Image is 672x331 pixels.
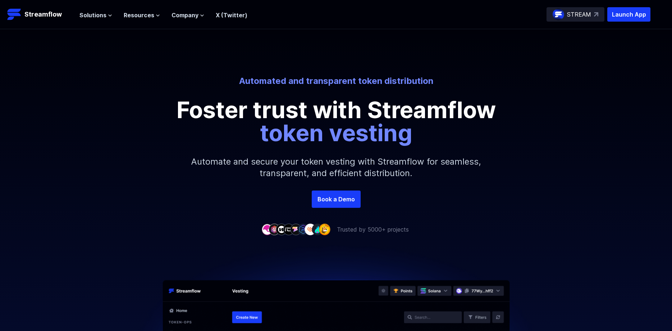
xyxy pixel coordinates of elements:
a: X (Twitter) [216,12,247,19]
img: company-5 [290,224,302,235]
button: Solutions [79,11,112,19]
p: Streamflow [24,9,62,19]
img: company-4 [283,224,294,235]
button: Launch App [607,7,650,22]
a: Streamflow [7,7,72,22]
p: Automate and secure your token vesting with Streamflow for seamless, transparent, and efficient d... [182,144,491,191]
p: Automated and transparent token distribution [137,75,535,87]
span: Company [172,11,198,19]
button: Company [172,11,204,19]
p: STREAM [567,10,591,19]
img: streamflow-logo-circle.png [553,9,564,20]
img: company-8 [312,224,323,235]
img: company-3 [276,224,287,235]
img: company-1 [261,224,273,235]
span: token vesting [260,119,412,147]
span: Solutions [79,11,106,19]
img: company-6 [297,224,309,235]
button: Resources [124,11,160,19]
img: company-9 [319,224,330,235]
a: Book a Demo [312,191,361,208]
p: Foster trust with Streamflow [174,98,498,144]
img: company-7 [305,224,316,235]
p: Trusted by 5000+ projects [337,225,409,234]
img: top-right-arrow.svg [594,12,598,17]
span: Resources [124,11,154,19]
a: STREAM [547,7,604,22]
img: Streamflow Logo [7,7,22,22]
img: company-2 [269,224,280,235]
